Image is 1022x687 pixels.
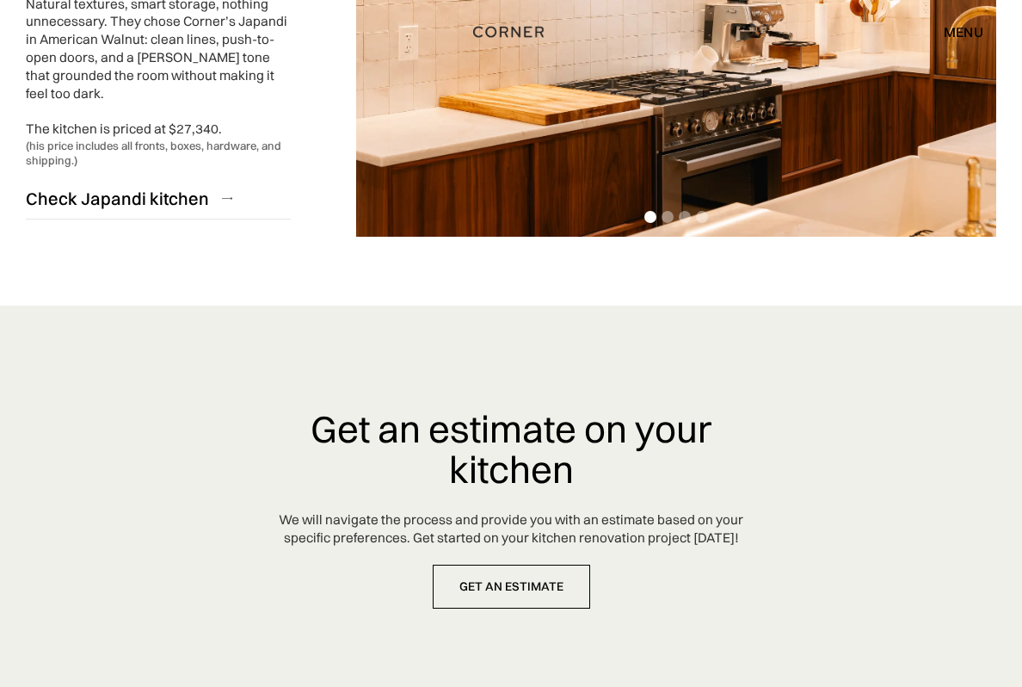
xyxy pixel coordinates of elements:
div: (his price includes all fronts, boxes, hardware, and shipping.) [26,139,291,169]
div: Show slide 4 of 4 [696,211,708,223]
div: menu [927,17,983,46]
a: Check Japandi kitchen [26,177,291,220]
div: We will navigate the process and provide you with an estimate based on your specific preferences.... [279,511,743,548]
div: menu [944,25,983,39]
div: Show slide 2 of 4 [662,211,674,223]
div: Show slide 3 of 4 [679,211,691,223]
h3: Get an estimate on your kitchen [261,409,761,491]
a: get an estimate [433,565,590,609]
div: Show slide 1 of 4 [644,211,656,223]
div: Check Japandi kitchen [26,187,209,210]
a: home [459,21,563,43]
